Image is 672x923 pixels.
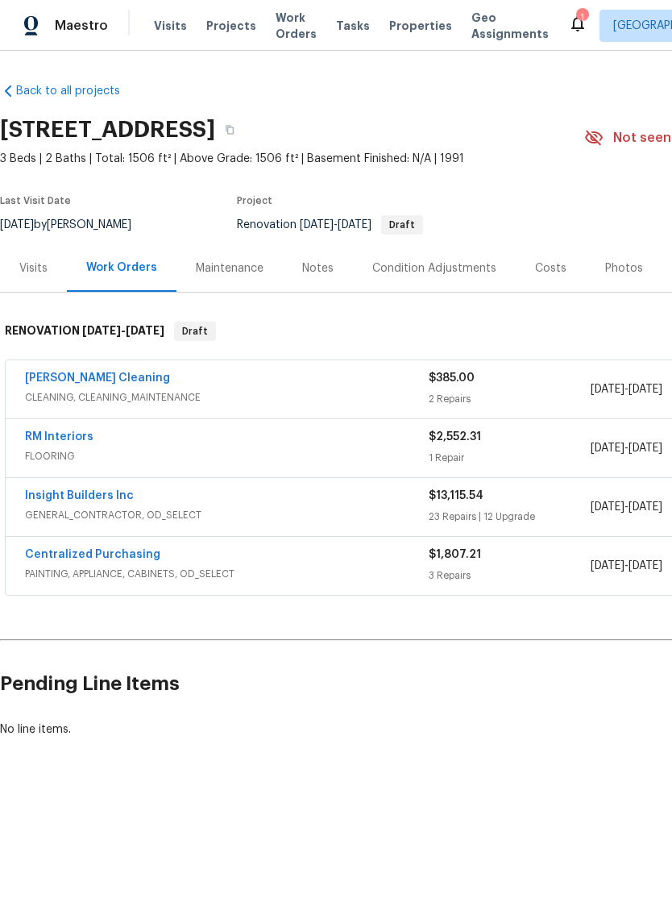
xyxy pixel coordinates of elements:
[429,450,590,466] div: 1 Repair
[25,566,429,582] span: PAINTING, APPLIANCE, CABINETS, OD_SELECT
[300,219,334,231] span: [DATE]
[25,549,160,560] a: Centralized Purchasing
[628,501,662,513] span: [DATE]
[215,115,244,144] button: Copy Address
[86,260,157,276] div: Work Orders
[82,325,164,336] span: -
[55,18,108,34] span: Maestro
[591,560,624,572] span: [DATE]
[206,18,256,34] span: Projects
[276,10,317,42] span: Work Orders
[429,568,590,584] div: 3 Repairs
[25,507,429,523] span: GENERAL_CONTRACTOR, OD_SELECT
[25,372,170,384] a: [PERSON_NAME] Cleaning
[429,509,590,525] div: 23 Repairs | 12 Upgrade
[429,431,481,443] span: $2,552.31
[535,260,566,276] div: Costs
[25,389,429,405] span: CLEANING, CLEANING_MAINTENANCE
[628,560,662,572] span: [DATE]
[628,384,662,395] span: [DATE]
[591,443,624,454] span: [DATE]
[300,219,371,231] span: -
[389,18,452,34] span: Properties
[82,325,121,336] span: [DATE]
[302,260,334,276] div: Notes
[237,196,272,206] span: Project
[338,219,371,231] span: [DATE]
[237,219,423,231] span: Renovation
[25,431,93,443] a: RM Interiors
[605,260,643,276] div: Photos
[429,372,475,384] span: $385.00
[372,260,496,276] div: Condition Adjustments
[591,384,624,395] span: [DATE]
[383,220,421,230] span: Draft
[336,20,370,31] span: Tasks
[591,440,662,456] span: -
[196,260,263,276] div: Maintenance
[591,558,662,574] span: -
[25,490,134,501] a: Insight Builders Inc
[429,391,590,407] div: 2 Repairs
[429,490,483,501] span: $13,115.54
[576,10,587,26] div: 1
[154,18,187,34] span: Visits
[429,549,481,560] span: $1,807.21
[591,501,624,513] span: [DATE]
[5,322,164,341] h6: RENOVATION
[19,260,48,276] div: Visits
[126,325,164,336] span: [DATE]
[591,381,662,397] span: -
[471,10,549,42] span: Geo Assignments
[628,443,662,454] span: [DATE]
[25,448,429,464] span: FLOORING
[176,323,214,339] span: Draft
[591,499,662,515] span: -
